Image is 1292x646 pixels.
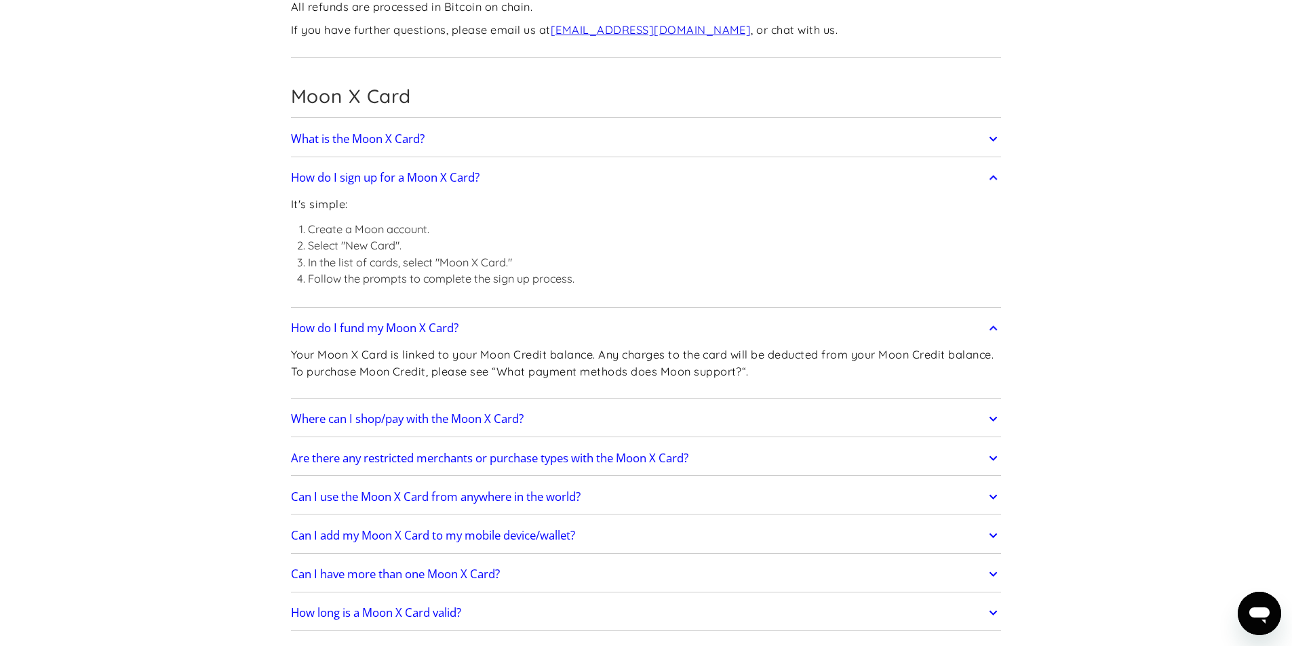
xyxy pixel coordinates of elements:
[291,85,1002,108] h2: Moon X Card
[291,451,688,465] h2: Are there any restricted merchants or purchase types with the Moon X Card?
[291,196,574,213] p: It's simple:
[308,237,574,254] li: Select "New Card".
[291,521,1002,550] a: Can I add my Moon X Card to my mobile device/wallet?
[291,560,1002,588] a: Can I have more than one Moon X Card?
[308,254,574,271] li: In the list of cards, select "Moon X Card."
[291,483,1002,511] a: Can I use the Moon X Card from anywhere in the world?
[291,599,1002,627] a: How long is a Moon X Card valid?
[291,405,1002,433] a: Where can I shop/pay with the Moon X Card?
[291,314,1002,342] a: How do I fund my Moon X Card?
[308,270,574,287] li: Follow the prompts to complete the sign up process.
[291,606,461,620] h2: How long is a Moon X Card valid?
[291,132,425,146] h2: What is the Moon X Card?
[1238,592,1281,635] iframe: Кнопка запуска окна обмена сообщениями
[291,125,1002,153] a: What is the Moon X Card?
[551,23,751,37] a: [EMAIL_ADDRESS][DOMAIN_NAME]
[291,412,524,426] h2: Where can I shop/pay with the Moon X Card?
[291,22,871,39] p: If you have further questions, please email us at , or chat with us.
[291,567,500,581] h2: Can I have more than one Moon X Card?
[308,221,574,238] li: Create a Moon account.
[291,529,575,542] h2: Can I add my Moon X Card to my mobile device/wallet?
[291,321,458,335] h2: How do I fund my Moon X Card?
[291,171,479,184] h2: How do I sign up for a Moon X Card?
[291,444,1002,472] a: Are there any restricted merchants or purchase types with the Moon X Card?
[291,163,1002,192] a: How do I sign up for a Moon X Card?
[291,346,1002,380] p: Your Moon X Card is linked to your Moon Credit balance. Any charges to the card will be deducted ...
[291,490,581,504] h2: Can I use the Moon X Card from anywhere in the world?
